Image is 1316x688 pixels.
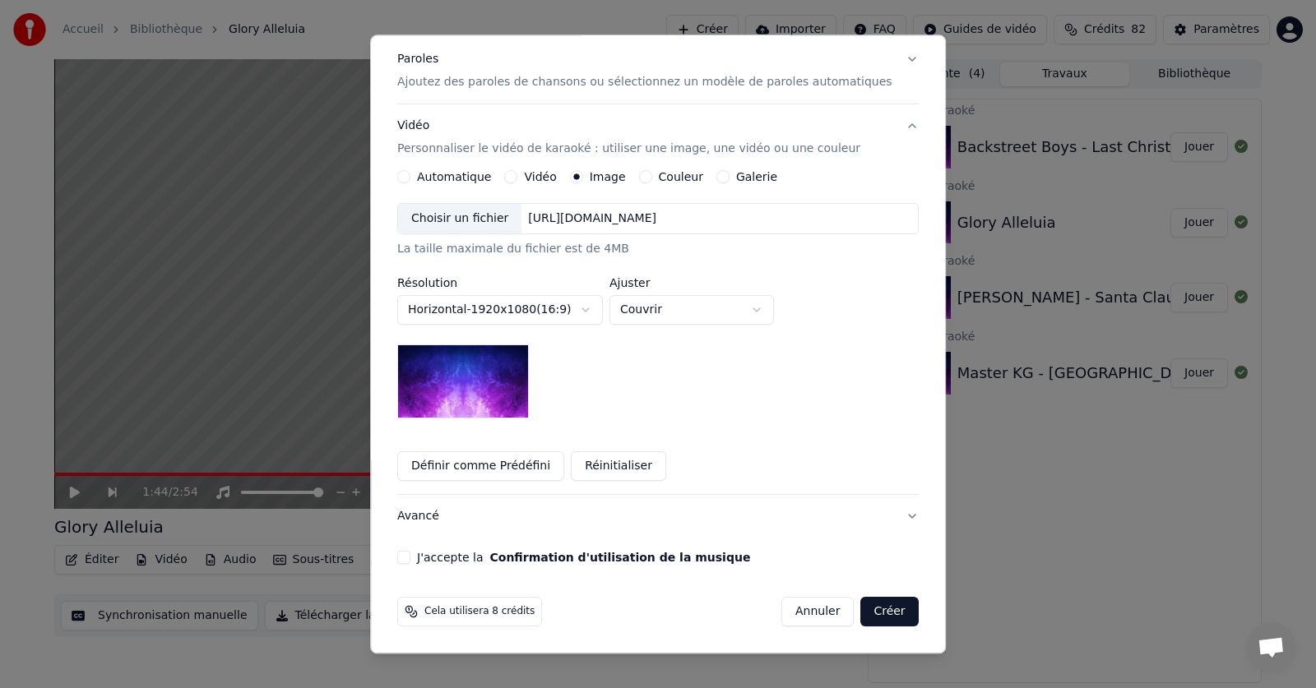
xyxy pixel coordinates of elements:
[736,172,777,183] label: Galerie
[861,598,919,627] button: Créer
[659,172,703,183] label: Couleur
[397,141,860,158] p: Personnaliser le vidéo de karaoké : utiliser une image, une vidéo ou une couleur
[397,75,892,91] p: Ajoutez des paroles de chansons ou sélectionnez un modèle de paroles automatiques
[417,552,750,564] label: J'accepte la
[397,452,564,482] button: Définir comme Prédéfini
[398,205,521,234] div: Choisir un fichier
[397,242,919,258] div: La taille maximale du fichier est de 4MB
[397,105,919,171] button: VidéoPersonnaliser le vidéo de karaoké : utiliser une image, une vidéo ou une couleur
[397,171,919,495] div: VidéoPersonnaliser le vidéo de karaoké : utiliser une image, une vidéo ou une couleur
[522,211,664,228] div: [URL][DOMAIN_NAME]
[397,118,860,158] div: Vidéo
[490,552,751,564] button: J'accepte la
[571,452,666,482] button: Réinitialiser
[417,172,491,183] label: Automatique
[397,39,919,104] button: ParolesAjoutez des paroles de chansons ou sélectionnez un modèle de paroles automatiques
[397,496,919,538] button: Avancé
[525,172,557,183] label: Vidéo
[397,278,603,289] label: Résolution
[781,598,854,627] button: Annuler
[590,172,626,183] label: Image
[397,52,438,68] div: Paroles
[609,278,774,289] label: Ajuster
[424,606,535,619] span: Cela utilisera 8 crédits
